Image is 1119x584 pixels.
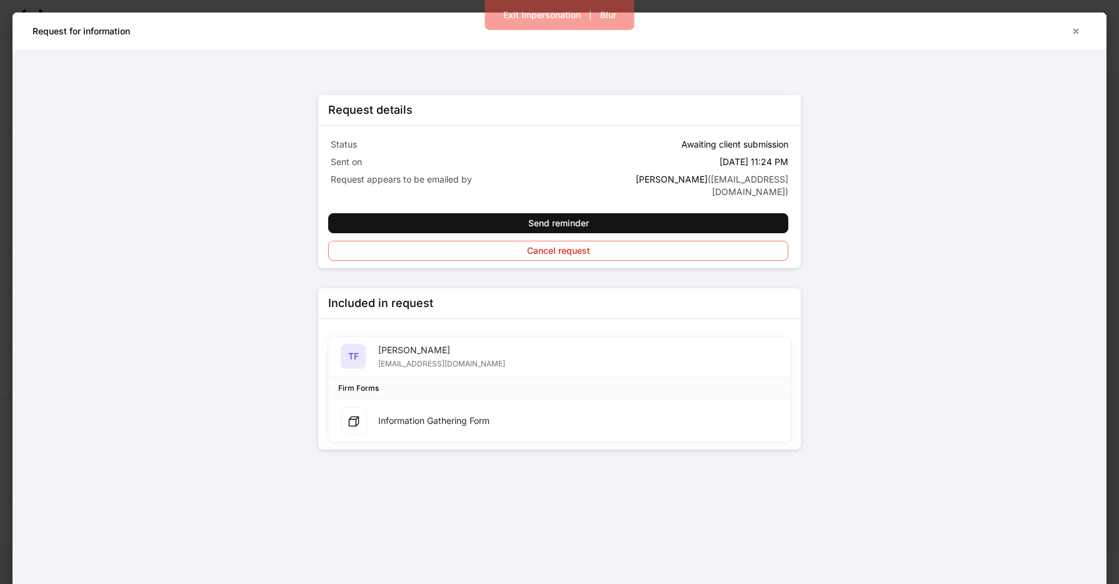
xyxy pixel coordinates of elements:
[720,156,788,168] p: [DATE] 11:24 PM
[681,138,788,151] p: Awaiting client submission
[378,415,489,427] div: Information Gathering Form
[503,11,581,19] div: Exit Impersonation
[708,174,788,197] span: ( [EMAIL_ADDRESS][DOMAIN_NAME] )
[378,344,505,356] div: [PERSON_NAME]
[378,356,505,369] div: [EMAIL_ADDRESS][DOMAIN_NAME]
[328,241,788,261] button: Cancel request
[528,219,589,228] div: Send reminder
[328,103,413,118] div: Request details
[331,156,557,168] p: Sent on
[33,25,130,38] h5: Request for information
[600,11,616,19] div: Blur
[562,173,788,198] p: [PERSON_NAME]
[328,213,788,233] button: Send reminder
[527,246,590,255] div: Cancel request
[328,296,433,311] div: Included in request
[331,138,557,151] p: Status
[338,382,379,394] div: Firm Forms
[348,350,359,363] h5: TF
[331,173,557,186] p: Request appears to be emailed by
